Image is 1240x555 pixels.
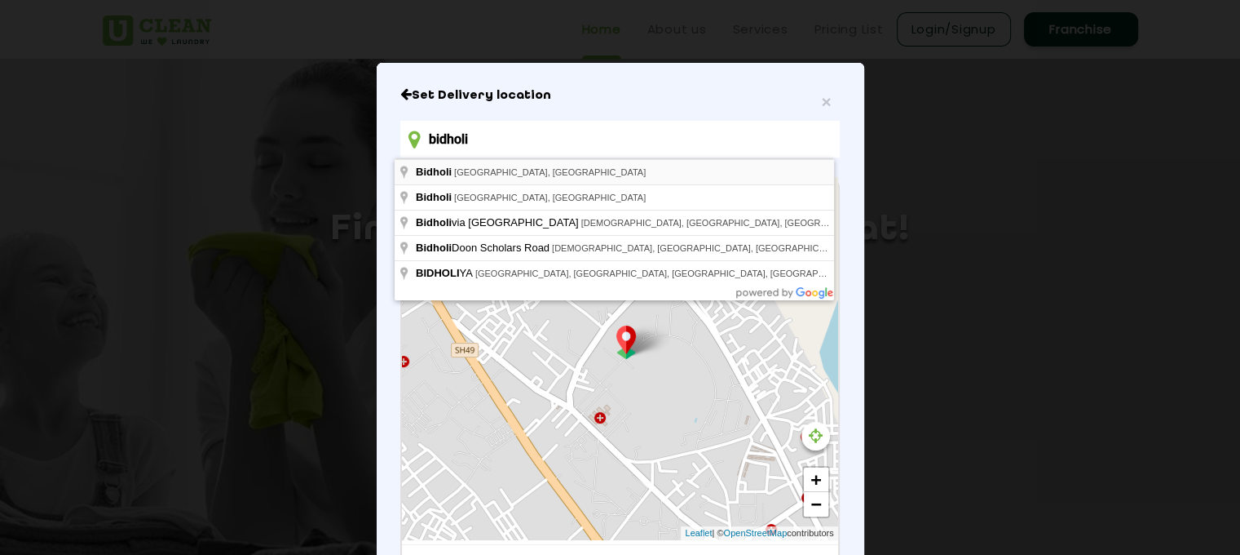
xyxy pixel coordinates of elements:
[723,526,787,540] a: OpenStreetMap
[416,267,459,279] span: BIDHOLI
[552,243,849,253] span: [DEMOGRAPHIC_DATA], [GEOGRAPHIC_DATA], [GEOGRAPHIC_DATA]
[416,242,452,254] span: Bidholi
[416,191,452,203] span: Bidholi
[454,167,646,177] span: [GEOGRAPHIC_DATA], [GEOGRAPHIC_DATA]
[416,267,475,279] span: YA
[416,242,552,254] span: Doon Scholars Road
[400,87,839,104] h6: Close
[400,121,839,158] input: Enter location
[416,216,581,229] span: via [GEOGRAPHIC_DATA]
[581,218,878,228] span: [DEMOGRAPHIC_DATA], [GEOGRAPHIC_DATA], [GEOGRAPHIC_DATA]
[804,492,828,517] a: Zoom out
[821,93,831,110] button: Close
[685,526,712,540] a: Leaflet
[416,216,452,229] span: Bidholi
[821,92,831,111] span: ×
[416,166,452,178] span: Bidholi
[475,269,863,278] span: [GEOGRAPHIC_DATA], [GEOGRAPHIC_DATA], [GEOGRAPHIC_DATA], [GEOGRAPHIC_DATA]
[681,526,837,540] div: | © contributors
[804,468,828,492] a: Zoom in
[454,193,646,202] span: [GEOGRAPHIC_DATA], [GEOGRAPHIC_DATA]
